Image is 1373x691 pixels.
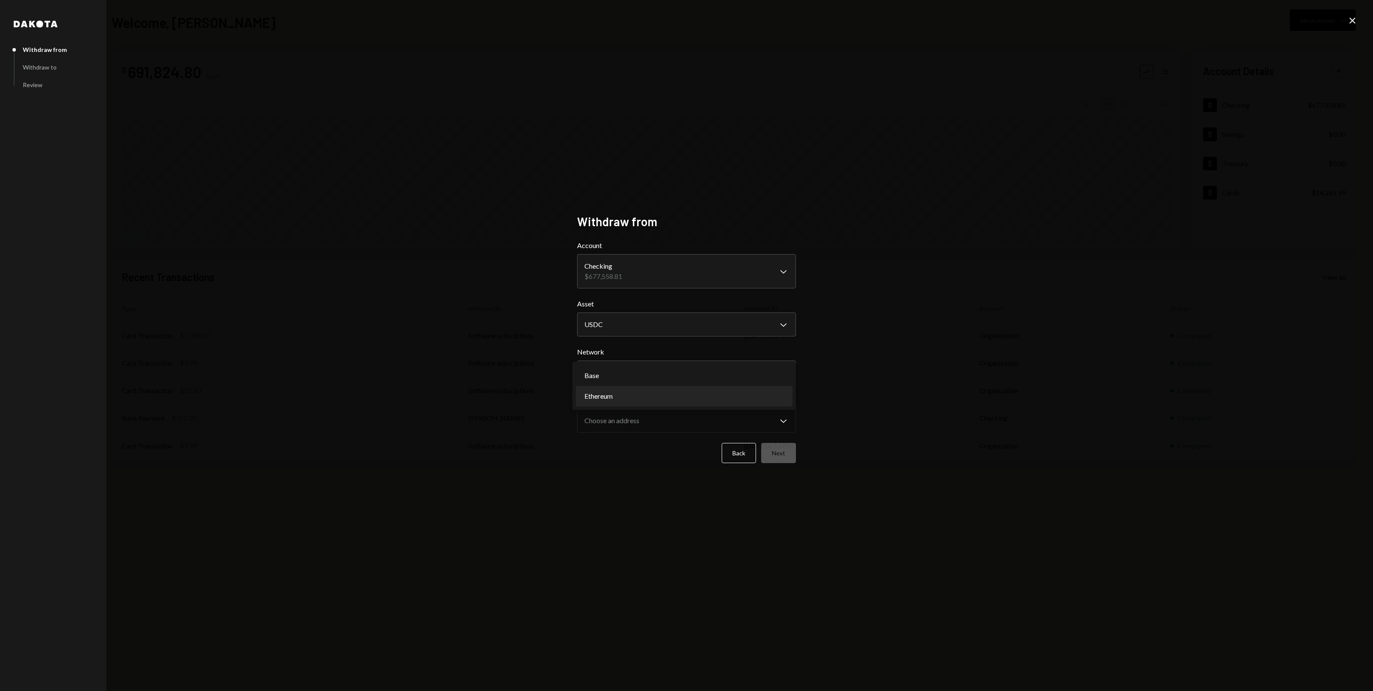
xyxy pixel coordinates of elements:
div: Withdraw to [23,64,57,71]
label: Network [577,347,796,357]
button: Source Address [577,409,796,433]
div: Withdraw from [23,46,67,53]
label: Asset [577,299,796,309]
div: Review [23,81,42,88]
button: Network [577,361,796,385]
h2: Withdraw from [577,213,796,230]
button: Asset [577,312,796,336]
button: Account [577,254,796,288]
button: Back [722,443,756,463]
label: Account [577,240,796,251]
span: Ethereum [584,391,613,401]
span: Base [584,370,599,381]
